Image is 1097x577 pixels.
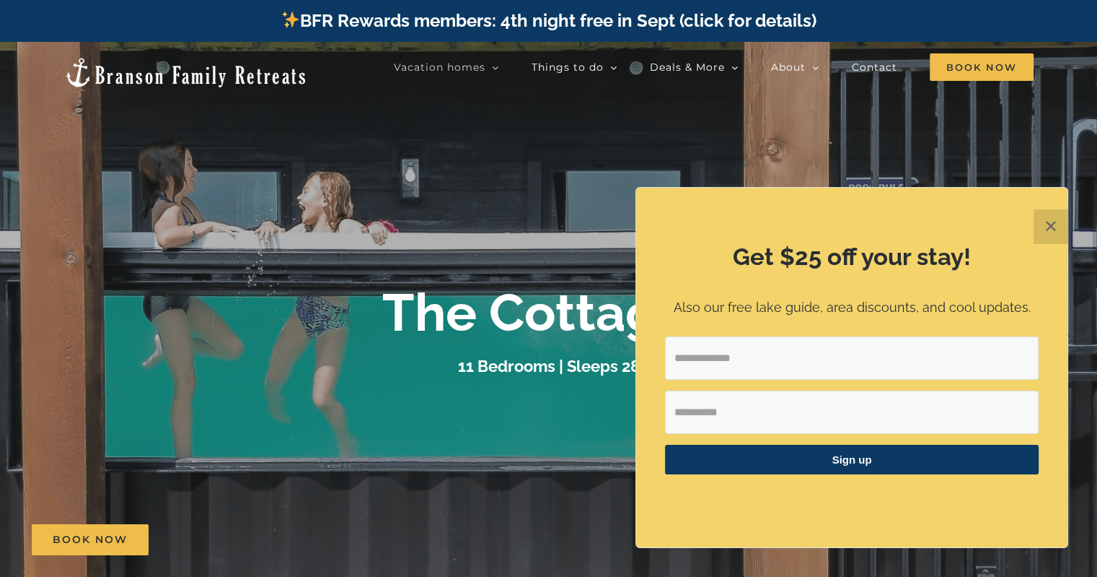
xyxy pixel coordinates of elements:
[458,357,640,376] h3: 11 Bedrooms | Sleeps 28
[32,524,149,555] a: Book Now
[665,445,1039,474] button: Sign up
[394,53,499,82] a: Vacation homes
[394,62,485,72] span: Vacation homes
[532,53,617,82] a: Things to do
[650,53,739,82] a: Deals & More
[665,298,1039,318] p: Also our free lake guide, area discounts, and cool updates.
[930,53,1034,81] span: Book Now
[665,493,1039,508] p: ​
[281,10,816,31] a: BFR Rewards members: 4th night free in Sept (click for details)
[532,62,604,72] span: Things to do
[771,53,819,82] a: About
[665,391,1039,434] input: First Name
[852,53,897,82] a: Contact
[665,240,1039,274] h2: Get $25 off your stay!
[394,53,1034,82] nav: Main Menu
[63,56,308,89] img: Branson Family Retreats Logo
[852,62,897,72] span: Contact
[665,337,1039,380] input: Email Address
[771,62,806,72] span: About
[650,62,725,72] span: Deals & More
[1034,209,1068,244] button: Close
[53,534,128,546] span: Book Now
[382,282,715,343] b: The Cottages
[282,11,299,28] img: ✨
